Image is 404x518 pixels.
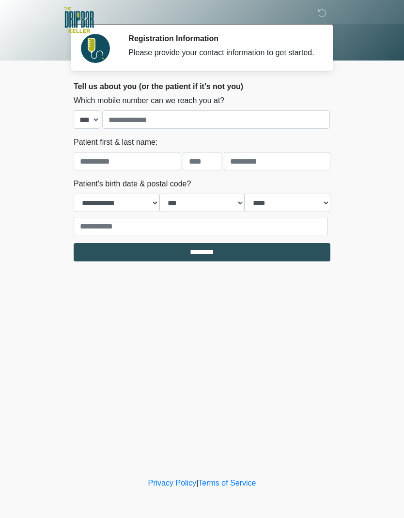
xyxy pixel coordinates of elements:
[198,479,256,487] a: Terms of Service
[74,82,330,91] h2: Tell us about you (or the patient if it's not you)
[81,34,110,63] img: Agent Avatar
[64,7,94,33] img: The DRIPBaR - Keller Logo
[74,95,224,107] label: Which mobile number can we reach you at?
[148,479,197,487] a: Privacy Policy
[74,137,157,148] label: Patient first & last name:
[196,479,198,487] a: |
[128,47,316,59] div: Please provide your contact information to get started.
[74,178,191,190] label: Patient's birth date & postal code?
